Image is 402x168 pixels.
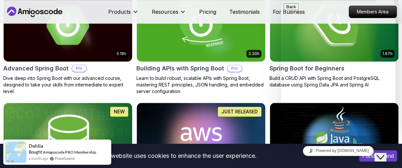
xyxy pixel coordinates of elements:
h2: Building APIs with Spring Boot [136,64,224,73]
a: Amigoscode PRO Membership [43,150,96,155]
p: Dive deep into Spring Boot with our advanced course, designed to take your skills from intermedia... [3,75,132,95]
div: This website uses cookies to enhance the user experience. [5,149,349,163]
p: Build a CRUD API with Spring Boot and PostgreSQL database using Spring Data JPA and Spring AI [270,75,399,88]
span: Dahlia [29,143,43,149]
a: Testimonials [229,8,260,16]
iframe: chat widget [375,142,395,161]
a: Pricing [199,8,216,16]
iframe: chat widget [281,143,395,158]
p: Learn to build robust, scalable APIs with Spring Boot, mastering REST principles, JSON handling, ... [136,75,266,95]
p: Pro [227,65,242,72]
h2: Spring Boot for Beginners [270,64,344,73]
span: a month ago [29,156,48,161]
button: Products [108,8,139,21]
p: Pro [72,65,86,72]
a: ProveSource [55,156,75,161]
img: provesource social proof notification image [5,141,26,163]
iframe: chat widget [281,1,395,136]
a: For Business [273,8,305,16]
h2: Advanced Spring Boot [3,64,69,73]
p: 3.30h [248,51,259,56]
p: JUST RELEASED [221,108,258,115]
p: Resources [152,8,178,16]
button: Resources [152,8,186,21]
p: NEW [114,108,125,115]
p: Products [108,8,131,16]
p: 5.18h [117,51,126,56]
span: Bought [29,149,42,155]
